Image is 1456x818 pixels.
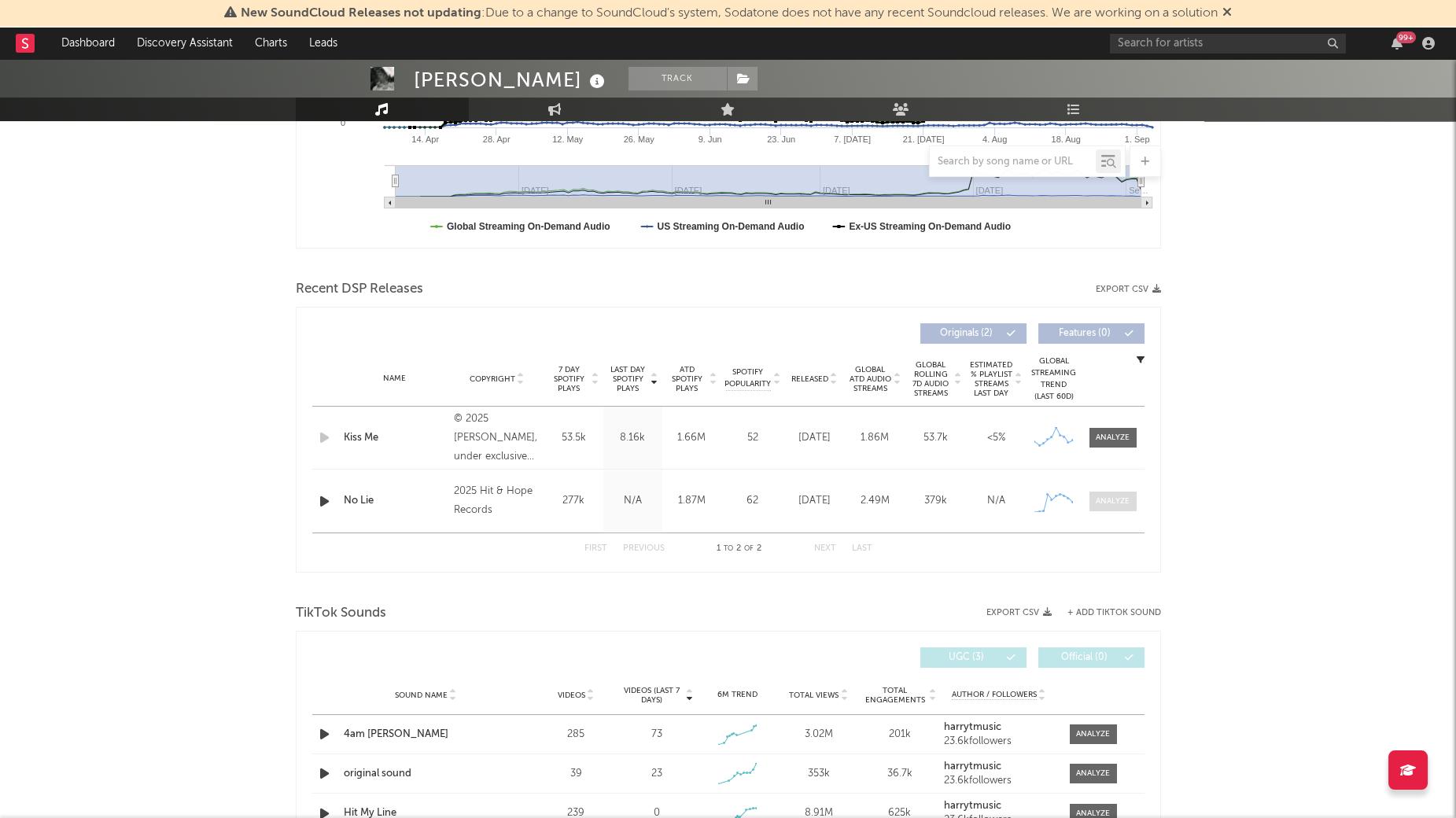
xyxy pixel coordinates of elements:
span: Videos [558,691,585,700]
div: 2025 Hit & Hope Records [454,482,540,520]
text: 9. Jun [698,134,721,144]
span: Recent DSP Releases [296,280,423,299]
text: 1. Sep [1124,134,1149,144]
div: 201k [863,727,936,742]
text: Se… [1129,186,1148,195]
span: to [724,545,733,552]
div: 1.86M [849,430,901,446]
div: 379k [909,493,962,509]
div: 99 + [1396,31,1416,43]
span: Features ( 0 ) [1049,329,1121,338]
button: Previous [623,544,665,553]
button: Originals(2) [920,323,1027,344]
a: harrytmusic [944,801,1053,812]
div: [PERSON_NAME] [414,67,609,93]
span: of [744,545,754,552]
a: Discovery Assistant [126,28,244,59]
span: UGC ( 3 ) [931,653,1003,662]
span: 7 Day Spotify Plays [548,365,590,393]
text: 0 [340,118,345,127]
text: Global Streaming On-Demand Audio [447,221,610,232]
div: 36.7k [863,766,936,782]
div: 23 [651,766,662,782]
a: Charts [244,28,298,59]
div: 39 [540,766,613,782]
div: © 2025 [PERSON_NAME], under exclusive license to Universal Music GmbH [454,410,540,466]
button: Export CSV [986,608,1052,617]
input: Search for artists [1110,34,1346,53]
button: Last [852,544,872,553]
span: Dismiss [1222,7,1232,20]
span: ATD Spotify Plays [666,365,708,393]
text: 26. May [623,134,654,144]
span: Total Engagements [863,686,927,705]
a: harrytmusic [944,761,1053,772]
a: Dashboard [50,28,126,59]
div: [DATE] [788,430,841,446]
text: 23. Jun [767,134,795,144]
div: 285 [540,727,613,742]
span: Copyright [470,374,515,384]
div: 62 [725,493,780,509]
div: 1.87M [666,493,717,509]
button: + Add TikTok Sound [1067,609,1161,617]
button: First [584,544,607,553]
strong: harrytmusic [944,801,1001,811]
span: Total Views [789,691,839,700]
a: harrytmusic [944,722,1053,733]
button: Official(0) [1038,647,1145,668]
div: 1.66M [666,430,717,446]
text: 21. [DATE] [902,134,944,144]
span: New SoundCloud Releases not updating [241,7,481,20]
div: N/A [970,493,1023,509]
div: Kiss Me [344,430,447,446]
span: : Due to a change to SoundCloud's system, Sodatone does not have any recent Soundcloud releases. ... [241,7,1218,20]
div: 23.6k followers [944,776,1053,787]
text: 18. Aug [1051,134,1080,144]
a: Leads [298,28,348,59]
button: Track [628,67,727,90]
text: 4. Aug [982,134,1007,144]
div: [DATE] [788,493,841,509]
span: Global Rolling 7D Audio Streams [909,360,953,398]
div: N/A [607,493,658,509]
span: TikTok Sounds [296,604,386,623]
div: 277k [548,493,599,509]
div: Global Streaming Trend (Last 60D) [1030,356,1078,403]
div: 53.5k [548,430,599,446]
text: 7. [DATE] [834,134,871,144]
text: 12. May [552,134,584,144]
div: Name [344,373,447,385]
span: Released [791,374,828,384]
span: Spotify Popularity [724,367,771,390]
button: Features(0) [1038,323,1145,344]
a: No Lie [344,493,447,509]
div: 6M Trend [701,689,774,701]
button: Export CSV [1096,285,1161,294]
div: 8.16k [607,430,658,446]
span: Estimated % Playlist Streams Last Day [970,360,1013,398]
text: 14. Apr [411,134,439,144]
a: 4am [PERSON_NAME] [344,727,508,742]
div: 3.02M [782,727,855,742]
div: 53.7k [909,430,962,446]
text: Ex-US Streaming On-Demand Audio [849,221,1011,232]
button: 99+ [1391,37,1403,50]
strong: harrytmusic [944,722,1001,732]
span: Originals ( 2 ) [931,329,1003,338]
div: 353k [782,766,855,782]
div: 23.6k followers [944,736,1053,747]
input: Search by song name or URL [930,156,1096,168]
span: Author / Followers [952,690,1037,700]
a: original sound [344,766,508,782]
span: Global ATD Audio Streams [849,365,892,393]
div: 2.49M [849,493,901,509]
div: 52 [725,430,780,446]
span: Videos (last 7 days) [620,686,684,705]
button: Next [814,544,836,553]
text: 28. Apr [482,134,510,144]
div: 1 2 2 [696,540,783,558]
